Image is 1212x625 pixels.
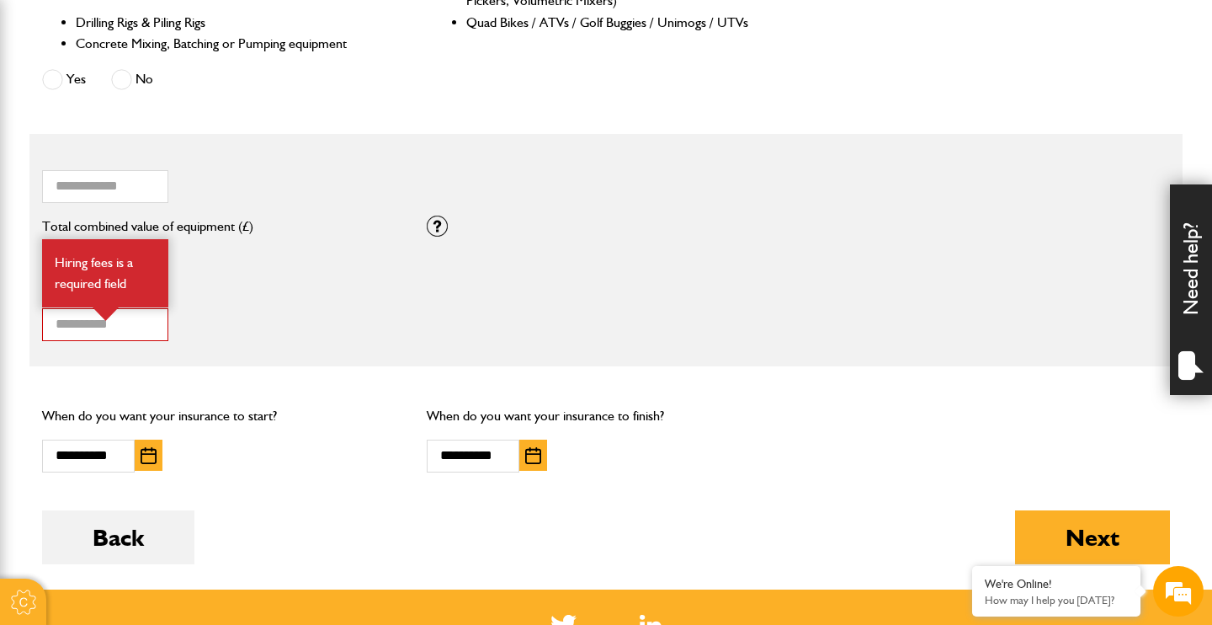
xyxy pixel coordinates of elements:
[76,12,395,34] li: Drilling Rigs & Piling Rigs
[42,69,86,90] label: Yes
[1015,510,1170,564] button: Next
[76,33,395,55] li: Concrete Mixing, Batching or Pumping equipment
[29,93,71,117] img: d_20077148190_company_1631870298795_20077148190
[525,447,541,464] img: Choose date
[427,405,786,427] p: When do you want your insurance to finish?
[93,307,119,321] img: error-box-arrow.svg
[42,239,168,307] div: Hiring fees is a required field
[22,156,307,193] input: Enter your last name
[1170,184,1212,395] div: Need help?
[88,94,283,116] div: Chat with us now
[22,305,307,478] textarea: Type your message and hit 'Enter'
[276,8,316,49] div: Minimize live chat window
[985,577,1128,591] div: We're Online!
[22,255,307,292] input: Enter your phone number
[141,447,157,464] img: Choose date
[466,12,785,34] li: Quad Bikes / ATVs / Golf Buggies / Unimogs / UTVs
[42,510,194,564] button: Back
[111,69,153,90] label: No
[42,220,401,233] label: Total combined value of equipment (£)
[42,405,401,427] p: When do you want your insurance to start?
[229,492,306,515] em: Start Chat
[985,594,1128,606] p: How may I help you today?
[22,206,307,243] input: Enter your email address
